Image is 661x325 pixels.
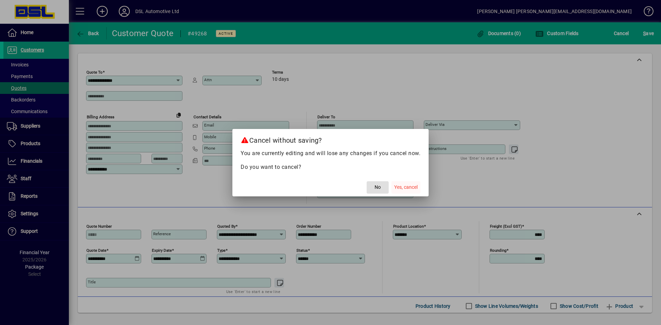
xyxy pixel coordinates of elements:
[391,181,420,194] button: Yes, cancel
[367,181,389,194] button: No
[241,149,420,158] p: You are currently editing and will lose any changes if you cancel now.
[394,184,418,191] span: Yes, cancel
[232,129,429,149] h2: Cancel without saving?
[241,163,420,171] p: Do you want to cancel?
[375,184,381,191] span: No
